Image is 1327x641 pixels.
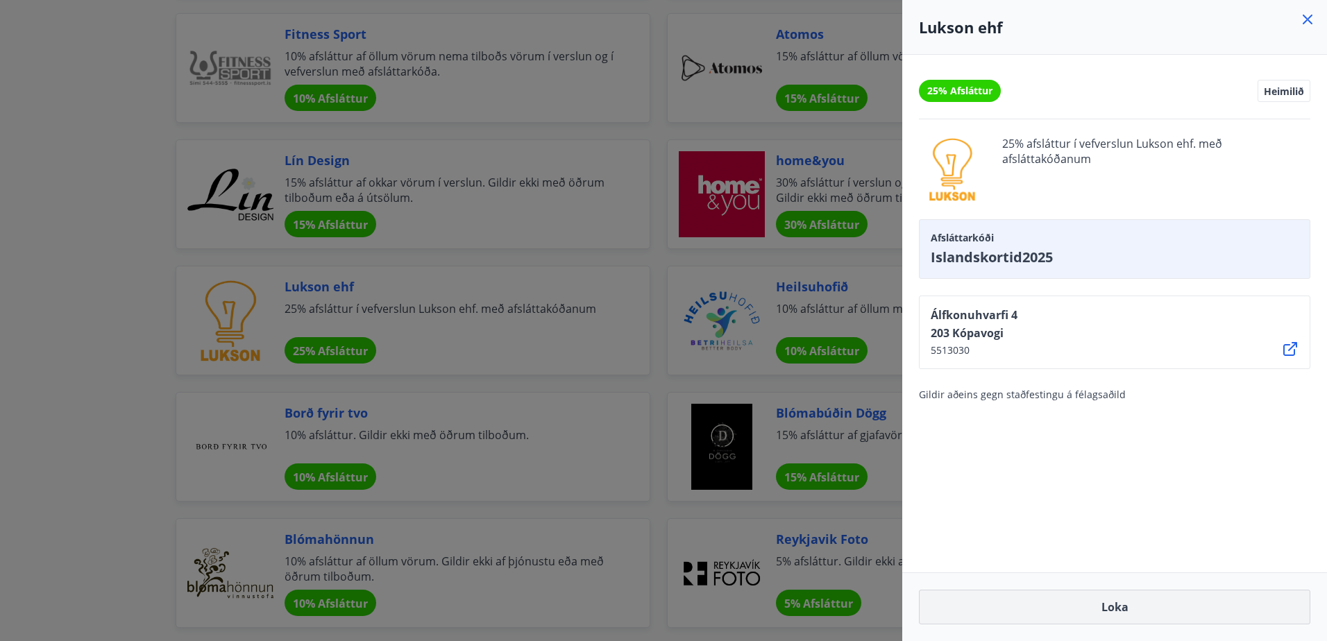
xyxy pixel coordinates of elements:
[919,17,1310,37] h4: Lukson ehf
[931,325,1017,341] span: 203 Kópavogi
[931,248,1299,267] span: Islandskortid2025
[919,388,1126,401] span: Gildir aðeins gegn staðfestingu á félagsaðild
[919,590,1310,624] button: Loka
[1264,85,1304,97] span: Heimilið
[931,231,1299,245] span: Afsláttarkóði
[1002,136,1310,203] span: 25% afsláttur í vefverslun Lukson ehf. með afsláttakóðanum
[931,307,1017,323] span: Álfkonuhvarfi 4
[927,84,992,98] span: 25% Afsláttur
[931,343,1017,357] span: 5513030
